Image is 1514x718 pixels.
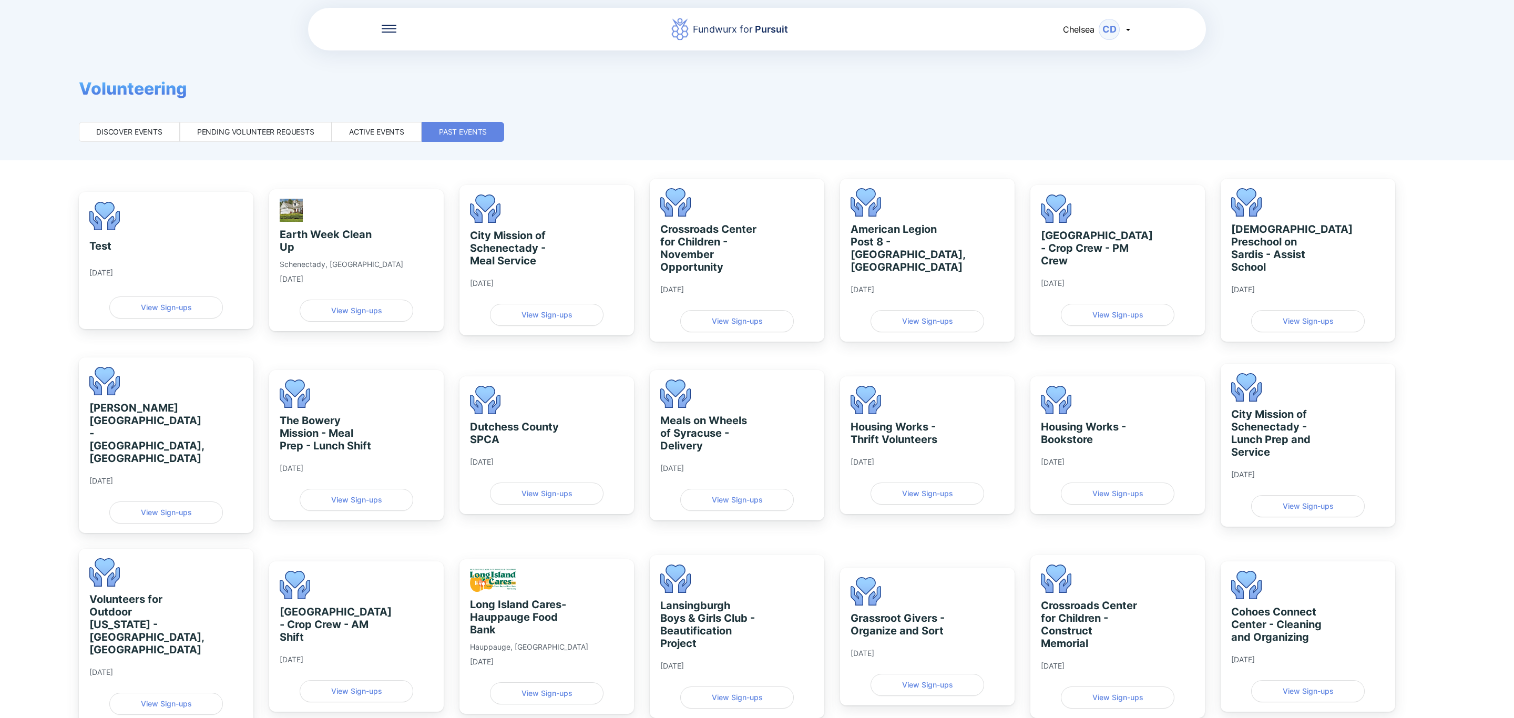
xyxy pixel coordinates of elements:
button: View Sign-ups [871,674,984,696]
span: View Sign-ups [1092,488,1143,499]
div: CD [1099,19,1120,40]
div: [DATE] [89,268,113,278]
span: View Sign-ups [902,680,953,690]
button: View Sign-ups [1061,483,1174,505]
div: Hauppauge, [GEOGRAPHIC_DATA] [470,642,588,652]
span: View Sign-ups [712,692,763,703]
span: View Sign-ups [1283,686,1334,696]
div: [DATE] [1041,457,1065,467]
span: View Sign-ups [1092,692,1143,703]
span: View Sign-ups [141,507,192,518]
button: View Sign-ups [490,682,603,704]
div: [GEOGRAPHIC_DATA] - Crop Crew - PM Crew [1041,229,1137,267]
button: View Sign-ups [871,310,984,332]
div: Test [89,240,111,252]
div: Long Island Cares- Hauppauge Food Bank [470,598,566,636]
button: View Sign-ups [490,483,603,505]
span: View Sign-ups [141,699,192,709]
div: Fundwurx for [693,22,788,37]
div: [DATE] [1041,279,1065,288]
button: View Sign-ups [1251,495,1365,517]
div: [DATE] [851,457,874,467]
span: View Sign-ups [331,305,382,316]
div: Crossroads Center for Children - November Opportunity [660,223,756,273]
div: [DATE] [280,274,303,284]
div: [DATE] [89,668,113,677]
div: The Bowery Mission - Meal Prep - Lunch Shift [280,414,376,452]
div: [DATE] [1041,661,1065,671]
button: View Sign-ups [109,693,223,715]
span: Chelsea [1063,24,1094,35]
span: View Sign-ups [141,302,192,313]
button: View Sign-ups [1251,310,1365,332]
div: [DATE] [1231,655,1255,664]
span: View Sign-ups [521,310,572,320]
button: View Sign-ups [300,300,413,322]
div: [DATE] [660,285,684,294]
div: [DATE] [660,661,684,671]
div: Pending volunteer requests [197,127,314,137]
button: View Sign-ups [680,686,794,709]
div: [DATE] [470,457,494,467]
div: City Mission of Schenectady - Meal Service [470,229,566,267]
div: American Legion Post 8 - [GEOGRAPHIC_DATA], [GEOGRAPHIC_DATA] [851,223,947,273]
div: Meals on Wheels of Syracuse - Delivery [660,414,756,452]
button: View Sign-ups [680,489,794,511]
button: View Sign-ups [680,310,794,332]
span: View Sign-ups [1092,310,1143,320]
button: View Sign-ups [871,483,984,505]
div: [DATE] [1231,470,1255,479]
div: [DATE] [851,649,874,658]
button: View Sign-ups [1061,686,1174,709]
span: View Sign-ups [1283,501,1334,511]
span: Pursuit [753,24,788,35]
div: Lansingburgh Boys & Girls Club - Beautification Project [660,599,756,650]
button: View Sign-ups [1061,304,1174,326]
div: Volunteers for Outdoor [US_STATE] - [GEOGRAPHIC_DATA], [GEOGRAPHIC_DATA] [89,593,186,656]
div: [PERSON_NAME][GEOGRAPHIC_DATA] - [GEOGRAPHIC_DATA], [GEOGRAPHIC_DATA] [89,402,186,465]
div: [DATE] [89,476,113,486]
div: Past events [439,127,487,137]
div: Schenectady, [GEOGRAPHIC_DATA] [280,260,403,269]
div: [DATE] [280,464,303,473]
button: View Sign-ups [1251,680,1365,702]
span: View Sign-ups [712,495,763,505]
span: View Sign-ups [331,686,382,696]
div: Housing Works - Thrift Volunteers [851,420,947,446]
span: Volunteering [79,78,187,99]
div: Cohoes Connect Center - Cleaning and Organizing [1231,606,1327,643]
span: View Sign-ups [902,488,953,499]
div: Dutchess County SPCA [470,420,566,446]
button: View Sign-ups [109,501,223,524]
div: Earth Week Clean Up [280,228,376,253]
button: View Sign-ups [300,489,413,511]
div: City Mission of Schenectady - Lunch Prep and Service [1231,408,1327,458]
div: [GEOGRAPHIC_DATA] - Crop Crew - AM Shift [280,606,376,643]
span: View Sign-ups [521,488,572,499]
span: View Sign-ups [902,316,953,326]
span: View Sign-ups [331,495,382,505]
button: View Sign-ups [109,296,223,319]
div: [DATE] [280,655,303,664]
div: Grassroot Givers - Organize and Sort [851,612,947,637]
div: [DATE] [1231,285,1255,294]
div: Crossroads Center for Children - Construct Memorial [1041,599,1137,650]
button: View Sign-ups [490,304,603,326]
div: Active events [349,127,404,137]
div: [DATE] [470,657,494,666]
button: View Sign-ups [300,680,413,702]
div: Housing Works - Bookstore [1041,420,1137,446]
span: View Sign-ups [521,688,572,699]
span: View Sign-ups [712,316,763,326]
div: [DATE] [470,279,494,288]
div: [DATE] [851,285,874,294]
div: [DATE] [660,464,684,473]
div: Discover events [96,127,162,137]
span: View Sign-ups [1283,316,1334,326]
div: [DEMOGRAPHIC_DATA] Preschool on Sardis - Assist School [1231,223,1327,273]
